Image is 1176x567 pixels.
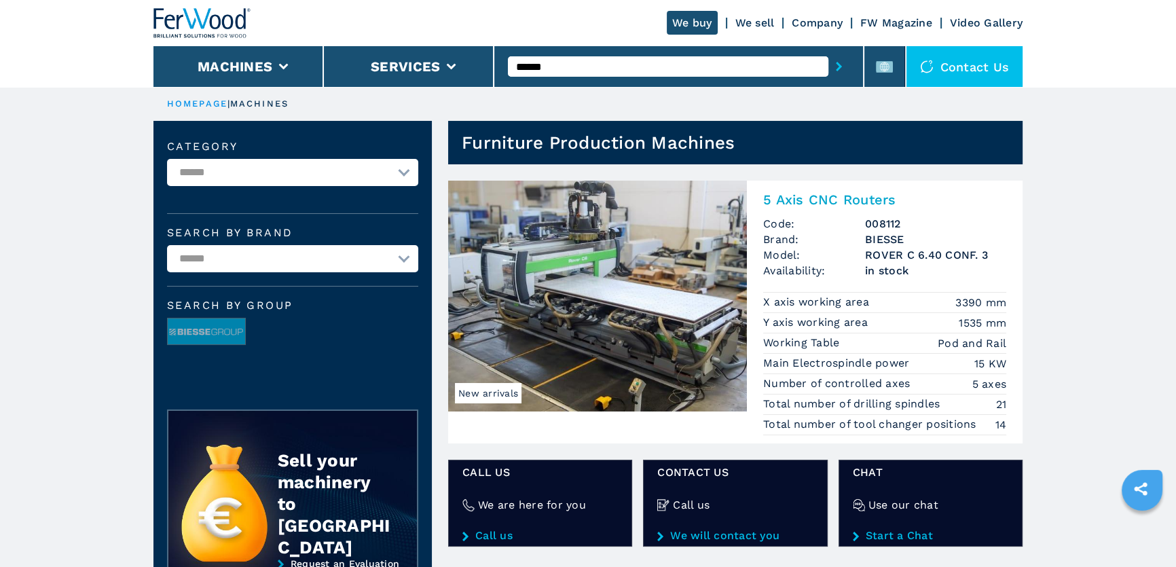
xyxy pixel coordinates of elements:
h4: Call us [673,497,710,513]
em: 5 axes [972,376,1007,392]
a: We will contact you [657,530,813,542]
h3: ROVER C 6.40 CONF. 3 [865,247,1006,263]
img: Use our chat [853,499,865,511]
h3: 008112 [865,216,1006,232]
span: Search by group [167,300,418,311]
em: 14 [995,417,1007,433]
img: Call us [657,499,669,511]
a: HOMEPAGE [167,98,227,109]
span: CONTACT US [657,464,813,480]
div: Contact us [906,46,1023,87]
a: We sell [735,16,775,29]
span: Model: [763,247,865,263]
h2: 5 Axis CNC Routers [763,191,1006,208]
button: submit-button [828,51,849,82]
p: Total number of tool changer positions [763,417,980,432]
em: 21 [996,397,1007,412]
label: Search by brand [167,227,418,238]
em: 1535 mm [959,315,1006,331]
img: Contact us [920,60,934,73]
a: Start a Chat [853,530,1008,542]
a: We buy [667,11,718,35]
label: Category [167,141,418,152]
p: Total number of drilling spindles [763,397,944,411]
p: Number of controlled axes [763,376,914,391]
span: | [227,98,230,109]
p: Y axis working area [763,315,871,330]
em: 3390 mm [955,295,1006,310]
iframe: Chat [1118,506,1166,557]
span: New arrivals [455,383,521,403]
span: in stock [865,263,1006,278]
a: FW Magazine [860,16,932,29]
p: Working Table [763,335,843,350]
span: Brand: [763,232,865,247]
a: 5 Axis CNC Routers BIESSE ROVER C 6.40 CONF. 3New arrivals5 Axis CNC RoutersCode:008112Brand:BIES... [448,181,1023,443]
a: sharethis [1124,472,1158,506]
span: Availability: [763,263,865,278]
p: Main Electrospindle power [763,356,913,371]
a: Company [792,16,843,29]
span: Chat [853,464,1008,480]
h4: Use our chat [868,497,938,513]
em: Pod and Rail [938,335,1006,351]
a: Video Gallery [950,16,1023,29]
img: We are here for you [462,499,475,511]
span: Call us [462,464,618,480]
em: 15 KW [974,356,1006,371]
img: 5 Axis CNC Routers BIESSE ROVER C 6.40 CONF. 3 [448,181,747,411]
a: Call us [462,530,618,542]
p: machines [230,98,289,110]
h3: BIESSE [865,232,1006,247]
button: Services [371,58,440,75]
span: Code: [763,216,865,232]
button: Machines [198,58,272,75]
div: Sell your machinery to [GEOGRAPHIC_DATA] [278,450,390,558]
img: Ferwood [153,8,251,38]
h4: We are here for you [478,497,586,513]
p: X axis working area [763,295,872,310]
img: image [168,318,245,346]
h1: Furniture Production Machines [462,132,735,153]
